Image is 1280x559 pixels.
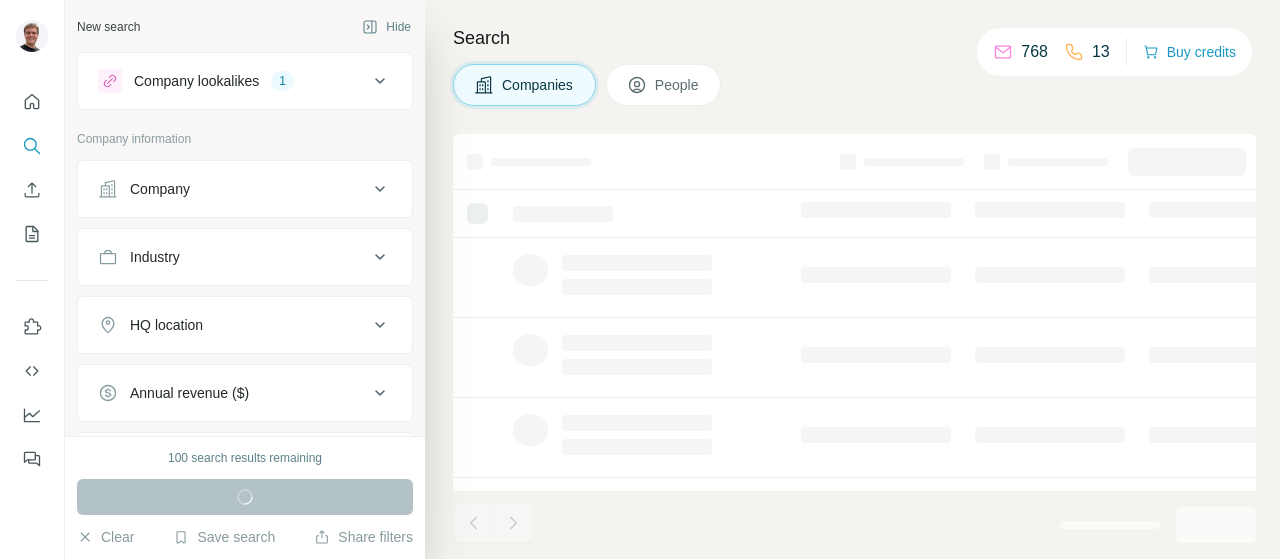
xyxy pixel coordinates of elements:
div: Company lookalikes [134,71,259,91]
button: Company lookalikes1 [78,57,412,105]
button: Feedback [16,441,48,477]
p: 13 [1092,40,1110,64]
button: Clear [77,527,134,547]
button: Use Surfe API [16,353,48,389]
button: Company [78,165,412,213]
button: Annual revenue ($) [78,369,412,417]
div: Industry [130,247,180,267]
div: Annual revenue ($) [130,383,249,403]
button: Industry [78,233,412,281]
h4: Search [453,24,1256,52]
button: Use Surfe on LinkedIn [16,309,48,345]
button: HQ location [78,301,412,349]
button: Search [16,128,48,164]
span: Companies [502,75,575,95]
button: My lists [16,216,48,252]
img: Avatar [16,20,48,52]
button: Buy credits [1143,38,1236,66]
div: New search [77,18,140,36]
button: Quick start [16,84,48,120]
p: 768 [1021,40,1048,64]
div: 1 [271,72,294,90]
p: Company information [77,130,413,148]
div: HQ location [130,315,203,335]
button: Enrich CSV [16,172,48,208]
button: Dashboard [16,397,48,433]
div: Company [130,179,190,199]
button: Share filters [314,527,413,547]
button: Hide [348,12,425,42]
div: 100 search results remaining [168,449,322,467]
span: People [655,75,701,95]
button: Save search [173,527,275,547]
